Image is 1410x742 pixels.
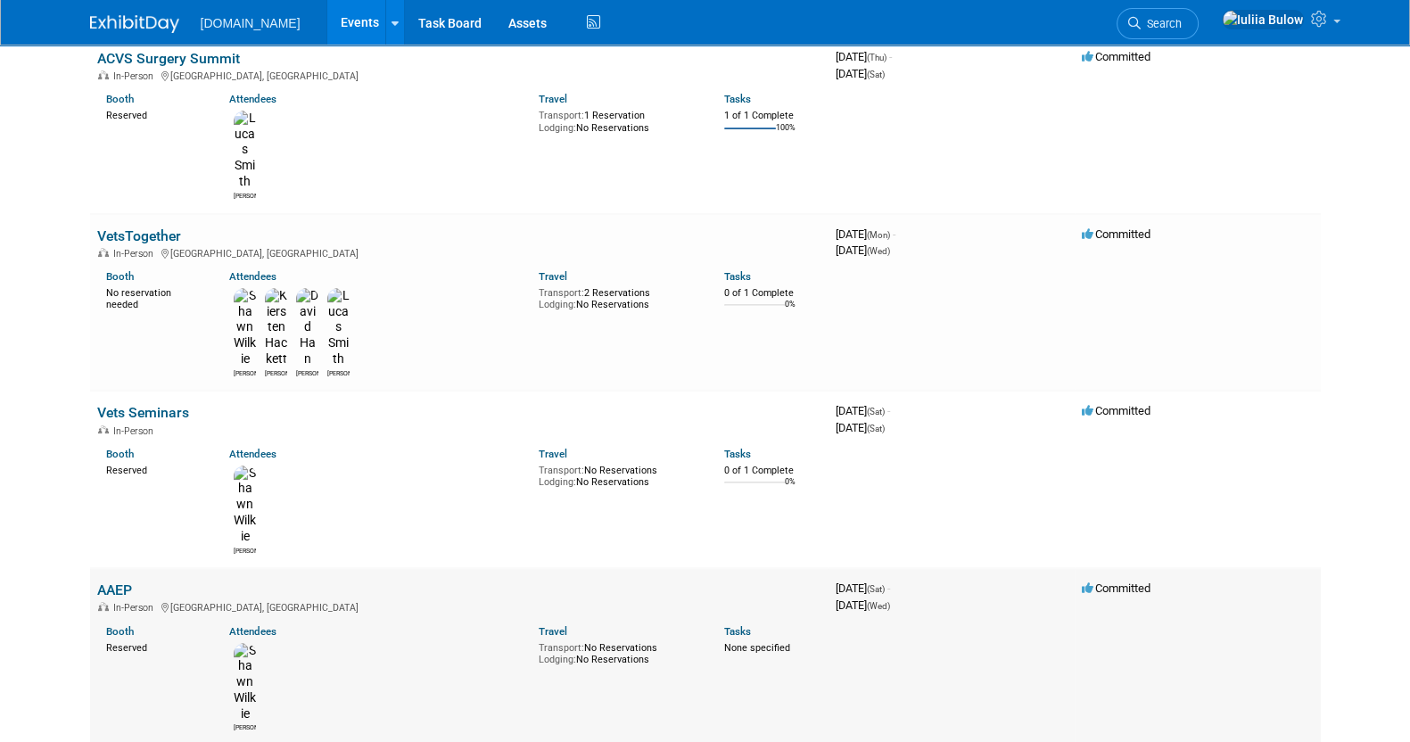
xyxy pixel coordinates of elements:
[887,581,890,595] span: -
[539,461,697,489] div: No Reservations No Reservations
[106,93,134,105] a: Booth
[97,68,821,82] div: [GEOGRAPHIC_DATA], [GEOGRAPHIC_DATA]
[234,190,256,201] div: Lucas Smith
[539,270,567,283] a: Travel
[234,545,256,556] div: Shawn Wilkie
[97,245,821,260] div: [GEOGRAPHIC_DATA], [GEOGRAPHIC_DATA]
[785,300,796,324] td: 0%
[113,425,159,437] span: In-Person
[1082,50,1150,63] span: Committed
[327,367,350,378] div: Lucas Smith
[106,106,203,122] div: Reserved
[539,448,567,460] a: Travel
[836,421,885,434] span: [DATE]
[98,70,109,79] img: In-Person Event
[836,50,892,63] span: [DATE]
[539,476,576,488] span: Lodging:
[106,461,203,477] div: Reserved
[1082,404,1150,417] span: Committed
[1141,17,1182,30] span: Search
[867,601,890,611] span: (Wed)
[229,93,276,105] a: Attendees
[98,602,109,611] img: In-Person Event
[867,407,885,416] span: (Sat)
[234,288,256,367] img: Shawn Wilkie
[539,465,584,476] span: Transport:
[90,15,179,33] img: ExhibitDay
[867,53,886,62] span: (Thu)
[265,288,287,367] img: Kiersten Hackett
[836,404,890,417] span: [DATE]
[836,227,895,241] span: [DATE]
[539,287,584,299] span: Transport:
[234,721,256,732] div: Shawn Wilkie
[867,246,890,256] span: (Wed)
[724,93,751,105] a: Tasks
[234,111,256,190] img: Lucas Smith
[106,448,134,460] a: Booth
[539,625,567,638] a: Travel
[867,584,885,594] span: (Sat)
[113,248,159,260] span: In-Person
[106,625,134,638] a: Booth
[97,581,132,598] a: AAEP
[97,50,240,67] a: ACVS Surgery Summit
[724,465,821,477] div: 0 of 1 Complete
[327,288,350,367] img: Lucas Smith
[113,70,159,82] span: In-Person
[867,230,890,240] span: (Mon)
[539,284,697,311] div: 2 Reservations No Reservations
[97,404,189,421] a: Vets Seminars
[539,639,697,666] div: No Reservations No Reservations
[98,248,109,257] img: In-Person Event
[836,67,885,80] span: [DATE]
[539,106,697,134] div: 1 Reservation No Reservations
[229,448,276,460] a: Attendees
[724,642,790,654] span: None specified
[106,270,134,283] a: Booth
[97,227,181,244] a: VetsTogether
[836,598,890,612] span: [DATE]
[724,270,751,283] a: Tasks
[234,367,256,378] div: Shawn Wilkie
[539,642,584,654] span: Transport:
[98,425,109,434] img: In-Person Event
[867,424,885,433] span: (Sat)
[229,625,276,638] a: Attendees
[724,625,751,638] a: Tasks
[1082,227,1150,241] span: Committed
[893,227,895,241] span: -
[889,50,892,63] span: -
[539,299,576,310] span: Lodging:
[106,284,203,311] div: No reservation needed
[887,404,890,417] span: -
[265,367,287,378] div: Kiersten Hackett
[296,367,318,378] div: David Han
[234,466,256,545] img: Shawn Wilkie
[836,581,890,595] span: [DATE]
[296,288,318,367] img: David Han
[539,110,584,121] span: Transport:
[113,602,159,614] span: In-Person
[539,654,576,665] span: Lodging:
[97,599,821,614] div: [GEOGRAPHIC_DATA], [GEOGRAPHIC_DATA]
[106,639,203,655] div: Reserved
[539,93,567,105] a: Travel
[867,70,885,79] span: (Sat)
[724,287,821,300] div: 0 of 1 Complete
[724,110,821,122] div: 1 of 1 Complete
[201,16,301,30] span: [DOMAIN_NAME]
[785,477,796,501] td: 0%
[539,122,576,134] span: Lodging:
[1222,10,1304,29] img: Iuliia Bulow
[229,270,276,283] a: Attendees
[1082,581,1150,595] span: Committed
[776,123,796,147] td: 100%
[724,448,751,460] a: Tasks
[234,643,256,722] img: Shawn Wilkie
[1117,8,1199,39] a: Search
[836,243,890,257] span: [DATE]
